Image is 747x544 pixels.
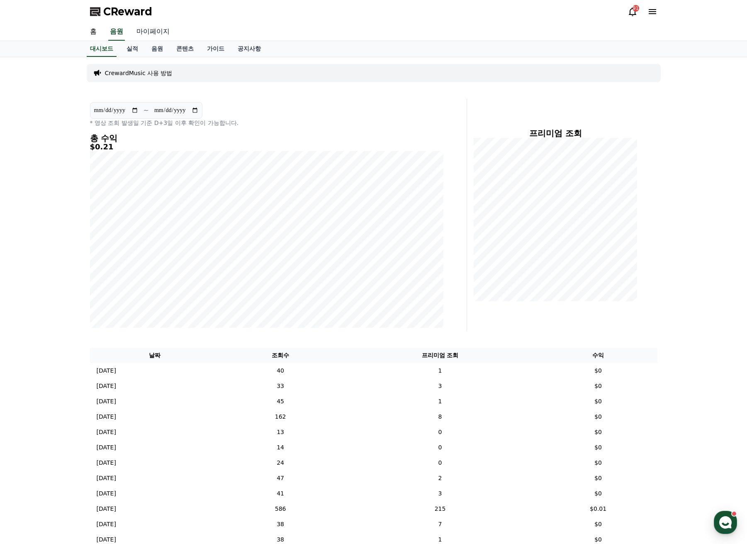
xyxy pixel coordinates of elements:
[341,424,539,440] td: 0
[220,394,341,409] td: 45
[539,348,657,363] th: 수익
[220,424,341,440] td: 13
[220,517,341,532] td: 38
[539,517,657,532] td: $0
[539,394,657,409] td: $0
[539,455,657,471] td: $0
[97,412,116,421] p: [DATE]
[341,363,539,378] td: 1
[539,471,657,486] td: $0
[145,41,170,57] a: 음원
[220,440,341,455] td: 14
[539,424,657,440] td: $0
[103,5,152,18] span: CReward
[220,501,341,517] td: 586
[83,23,103,41] a: 홈
[87,41,117,57] a: 대시보드
[539,440,657,455] td: $0
[2,263,55,284] a: 홈
[200,41,231,57] a: 가이드
[539,363,657,378] td: $0
[97,489,116,498] p: [DATE]
[341,378,539,394] td: 3
[633,5,639,12] div: 91
[341,517,539,532] td: 7
[170,41,200,57] a: 콘텐츠
[341,486,539,501] td: 3
[90,348,220,363] th: 날짜
[130,23,176,41] a: 마이페이지
[108,23,125,41] a: 음원
[97,535,116,544] p: [DATE]
[97,443,116,452] p: [DATE]
[107,263,159,284] a: 설정
[539,409,657,424] td: $0
[220,378,341,394] td: 33
[120,41,145,57] a: 실적
[76,276,86,283] span: 대화
[97,505,116,513] p: [DATE]
[231,41,268,57] a: 공지사항
[97,428,116,437] p: [DATE]
[90,143,443,151] h5: $0.21
[97,382,116,390] p: [DATE]
[97,459,116,467] p: [DATE]
[97,474,116,483] p: [DATE]
[474,129,638,138] h4: 프리미엄 조회
[341,501,539,517] td: 215
[341,409,539,424] td: 8
[144,105,149,115] p: ~
[220,455,341,471] td: 24
[539,486,657,501] td: $0
[341,348,539,363] th: 프리미엄 조회
[341,471,539,486] td: 2
[220,471,341,486] td: 47
[97,520,116,529] p: [DATE]
[128,276,138,282] span: 설정
[26,276,31,282] span: 홈
[220,363,341,378] td: 40
[220,409,341,424] td: 162
[97,397,116,406] p: [DATE]
[90,134,443,143] h4: 총 수익
[90,119,443,127] p: * 영상 조회 발생일 기준 D+3일 이후 확인이 가능합니다.
[628,7,638,17] a: 91
[539,501,657,517] td: $0.01
[55,263,107,284] a: 대화
[341,440,539,455] td: 0
[90,5,152,18] a: CReward
[341,455,539,471] td: 0
[105,69,173,77] a: CrewardMusic 사용 방법
[97,366,116,375] p: [DATE]
[220,486,341,501] td: 41
[220,348,341,363] th: 조회수
[341,394,539,409] td: 1
[539,378,657,394] td: $0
